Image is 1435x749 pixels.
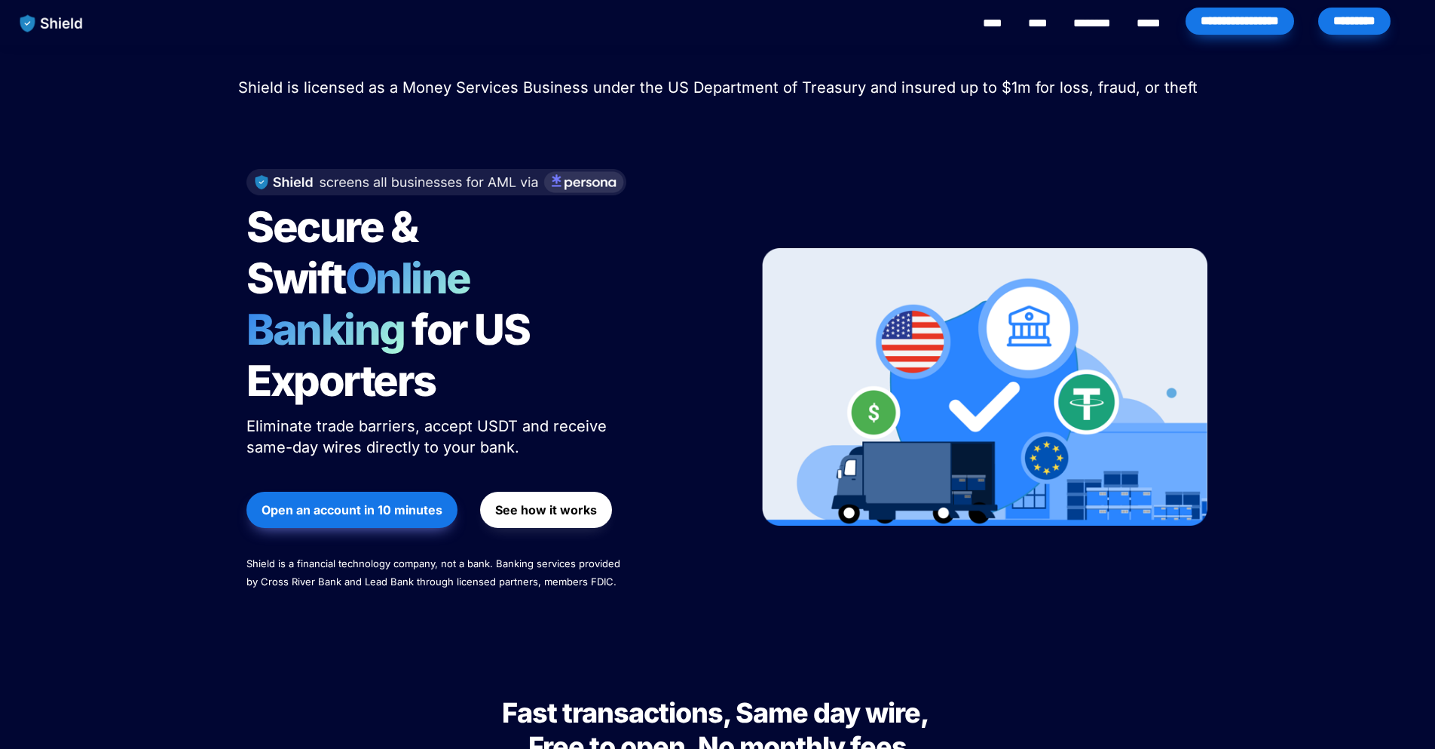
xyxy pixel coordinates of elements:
strong: Open an account in 10 minutes [262,502,442,517]
span: Shield is licensed as a Money Services Business under the US Department of Treasury and insured u... [238,78,1198,97]
button: Open an account in 10 minutes [246,492,457,528]
span: Online Banking [246,253,485,355]
img: website logo [13,8,90,39]
span: Secure & Swift [246,201,424,304]
span: for US Exporters [246,304,537,407]
button: See how it works [480,492,612,528]
span: Shield is a financial technology company, not a bank. Banking services provided by Cross River Ba... [246,557,623,588]
strong: See how it works [495,502,597,517]
a: Open an account in 10 minutes [246,484,457,536]
span: Eliminate trade barriers, accept USDT and receive same-day wires directly to your bank. [246,417,611,456]
a: See how it works [480,484,612,536]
